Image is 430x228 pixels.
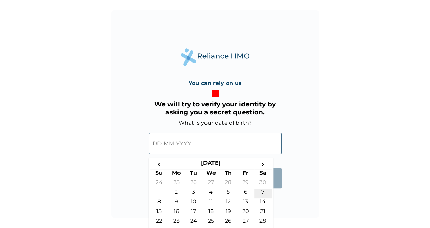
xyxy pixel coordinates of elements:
label: What is your date of birth? [179,120,252,126]
td: 20 [237,208,254,218]
td: 16 [168,208,185,218]
h3: We will try to verify your identity by asking you a secret question. [149,100,282,116]
td: 15 [150,208,168,218]
td: 17 [185,208,202,218]
td: 24 [185,218,202,227]
td: 27 [237,218,254,227]
td: 18 [202,208,220,218]
td: 30 [254,179,272,189]
td: 3 [185,189,202,198]
th: Su [150,169,168,179]
td: 5 [220,189,237,198]
td: 28 [220,179,237,189]
td: 22 [150,218,168,227]
td: 19 [220,208,237,218]
th: Tu [185,169,202,179]
th: Mo [168,169,185,179]
span: ‹ [150,160,168,168]
td: 24 [150,179,168,189]
td: 27 [202,179,220,189]
td: 29 [237,179,254,189]
td: 2 [168,189,185,198]
td: 10 [185,198,202,208]
th: We [202,169,220,179]
img: Reliance Health's Logo [181,48,250,66]
td: 26 [220,218,237,227]
td: 7 [254,189,272,198]
td: 1 [150,189,168,198]
th: Th [220,169,237,179]
td: 11 [202,198,220,208]
h4: You can rely on us [189,80,242,86]
th: Sa [254,169,272,179]
td: 25 [168,179,185,189]
th: [DATE] [168,160,254,169]
span: › [254,160,272,168]
td: 14 [254,198,272,208]
th: Fr [237,169,254,179]
td: 12 [220,198,237,208]
td: 26 [185,179,202,189]
td: 4 [202,189,220,198]
td: 23 [168,218,185,227]
td: 28 [254,218,272,227]
td: 21 [254,208,272,218]
input: DD-MM-YYYY [149,133,282,154]
td: 9 [168,198,185,208]
td: 6 [237,189,254,198]
td: 13 [237,198,254,208]
td: 8 [150,198,168,208]
td: 25 [202,218,220,227]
